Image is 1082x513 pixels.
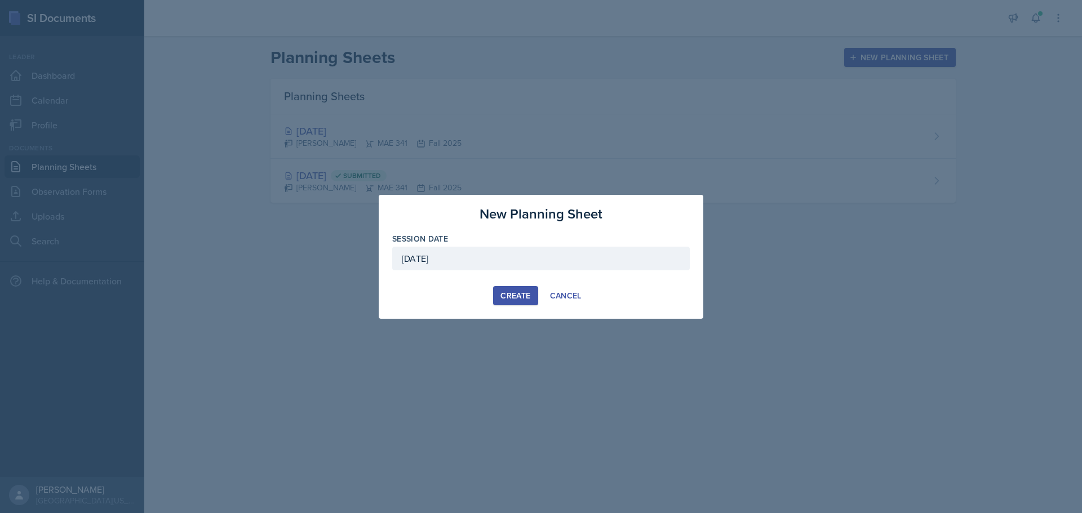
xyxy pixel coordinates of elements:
h3: New Planning Sheet [480,204,602,224]
button: Cancel [543,286,589,305]
button: Create [493,286,538,305]
div: Cancel [550,291,582,300]
div: Create [500,291,530,300]
label: Session Date [392,233,448,244]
